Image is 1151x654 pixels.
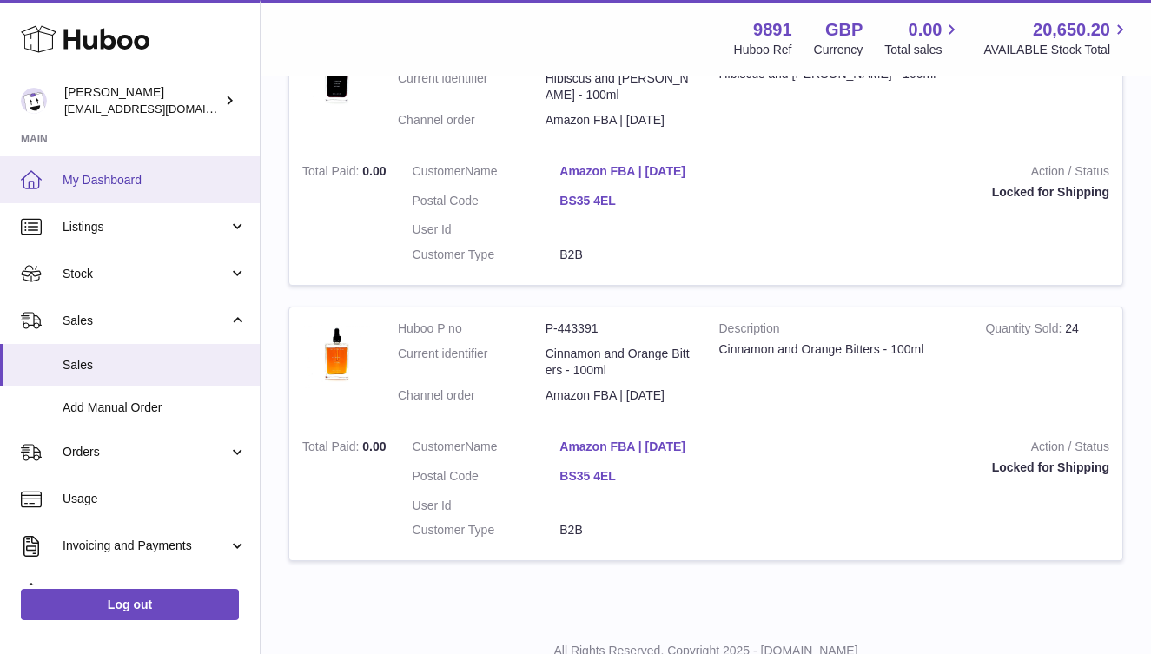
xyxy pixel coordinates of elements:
[413,522,560,538] dt: Customer Type
[1033,18,1110,42] span: 20,650.20
[63,444,228,460] span: Orders
[64,84,221,117] div: [PERSON_NAME]
[972,307,1122,426] td: 24
[733,184,1109,201] div: Locked for Shipping
[413,193,560,214] dt: Postal Code
[733,439,1109,459] strong: Action / Status
[546,387,693,404] dd: Amazon FBA | [DATE]
[559,163,707,180] a: Amazon FBA | [DATE]
[302,45,372,115] img: 1653476702.jpg
[559,468,707,485] a: BS35 4EL
[21,589,239,620] a: Log out
[983,42,1130,58] span: AVAILABLE Stock Total
[719,320,960,341] strong: Description
[63,172,247,188] span: My Dashboard
[413,164,466,178] span: Customer
[398,112,546,129] dt: Channel order
[63,266,228,282] span: Stock
[733,163,1109,184] strong: Action / Status
[753,18,792,42] strong: 9891
[546,320,693,337] dd: P-443391
[413,163,560,184] dt: Name
[302,320,372,390] img: 1653476618.jpg
[63,219,228,235] span: Listings
[21,88,47,114] img: ro@thebitterclub.co.uk
[983,18,1130,58] a: 20,650.20 AVAILABLE Stock Total
[302,439,362,458] strong: Total Paid
[559,439,707,455] a: Amazon FBA | [DATE]
[302,164,362,182] strong: Total Paid
[546,70,693,103] dd: Hibiscus and [PERSON_NAME] - 100ml
[63,313,228,329] span: Sales
[559,193,707,209] a: BS35 4EL
[413,247,560,263] dt: Customer Type
[559,247,707,263] dd: B2B
[719,341,960,358] div: Cinnamon and Orange Bitters - 100ml
[413,221,560,238] dt: User Id
[63,400,247,416] span: Add Manual Order
[825,18,863,42] strong: GBP
[413,439,560,459] dt: Name
[884,42,962,58] span: Total sales
[413,439,466,453] span: Customer
[884,18,962,58] a: 0.00 Total sales
[546,112,693,129] dd: Amazon FBA | [DATE]
[559,522,707,538] dd: B2B
[362,439,386,453] span: 0.00
[64,102,255,116] span: [EMAIL_ADDRESS][DOMAIN_NAME]
[398,320,546,337] dt: Huboo P no
[398,387,546,404] dt: Channel order
[63,357,247,373] span: Sales
[814,42,863,58] div: Currency
[398,346,546,379] dt: Current identifier
[546,346,693,379] dd: Cinnamon and Orange Bitters - 100ml
[63,491,247,507] span: Usage
[972,32,1122,150] td: 24
[362,164,386,178] span: 0.00
[413,468,560,489] dt: Postal Code
[413,498,560,514] dt: User Id
[63,538,228,554] span: Invoicing and Payments
[734,42,792,58] div: Huboo Ref
[909,18,943,42] span: 0.00
[733,459,1109,476] div: Locked for Shipping
[398,70,546,103] dt: Current identifier
[985,321,1065,340] strong: Quantity Sold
